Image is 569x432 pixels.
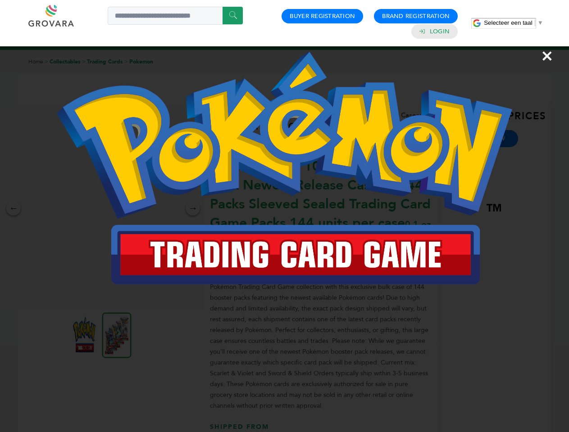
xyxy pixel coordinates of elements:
[382,12,450,20] a: Brand Registration
[290,12,355,20] a: Buyer Registration
[108,7,243,25] input: Search a product or brand...
[430,27,450,36] a: Login
[537,19,543,26] span: ▼
[57,52,512,284] img: Image Preview
[484,19,532,26] span: Selecteer een taal
[541,43,553,68] span: ×
[484,19,543,26] a: Selecteer een taal​
[535,19,535,26] span: ​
